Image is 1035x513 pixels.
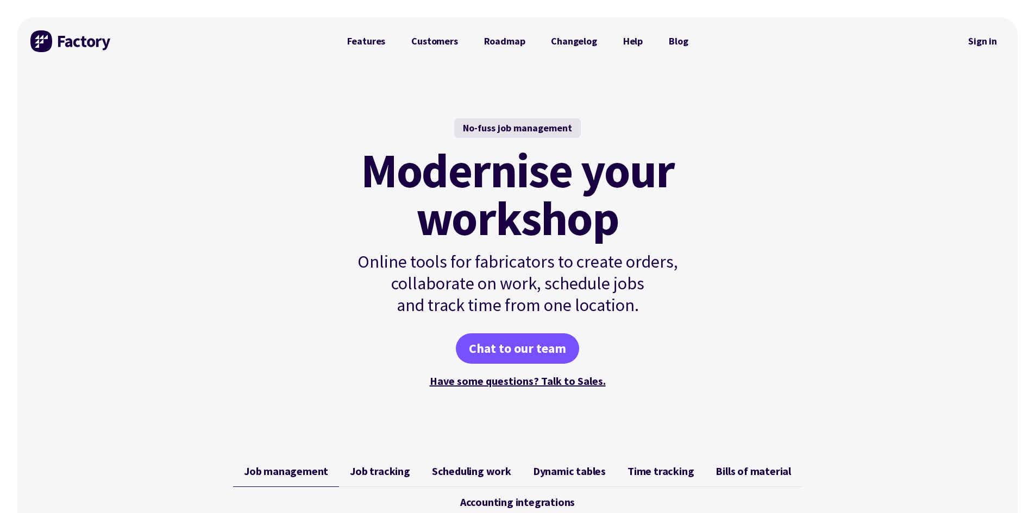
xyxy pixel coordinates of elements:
[716,465,791,478] span: Bills of material
[350,465,410,478] span: Job tracking
[334,30,399,52] a: Features
[361,147,674,242] mark: Modernise your workshop
[628,465,694,478] span: Time tracking
[471,30,538,52] a: Roadmap
[334,30,701,52] nav: Primary Navigation
[454,118,581,138] div: No-fuss job management
[432,465,511,478] span: Scheduling work
[533,465,606,478] span: Dynamic tables
[961,29,1005,54] nav: Secondary Navigation
[244,465,328,478] span: Job management
[656,30,701,52] a: Blog
[961,29,1005,54] a: Sign in
[334,251,701,316] p: Online tools for fabricators to create orders, collaborate on work, schedule jobs and track time ...
[610,30,656,52] a: Help
[538,30,610,52] a: Changelog
[430,374,606,388] a: Have some questions? Talk to Sales.
[398,30,471,52] a: Customers
[460,496,575,509] span: Accounting integrations
[30,30,112,52] img: Factory
[456,333,579,364] a: Chat to our team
